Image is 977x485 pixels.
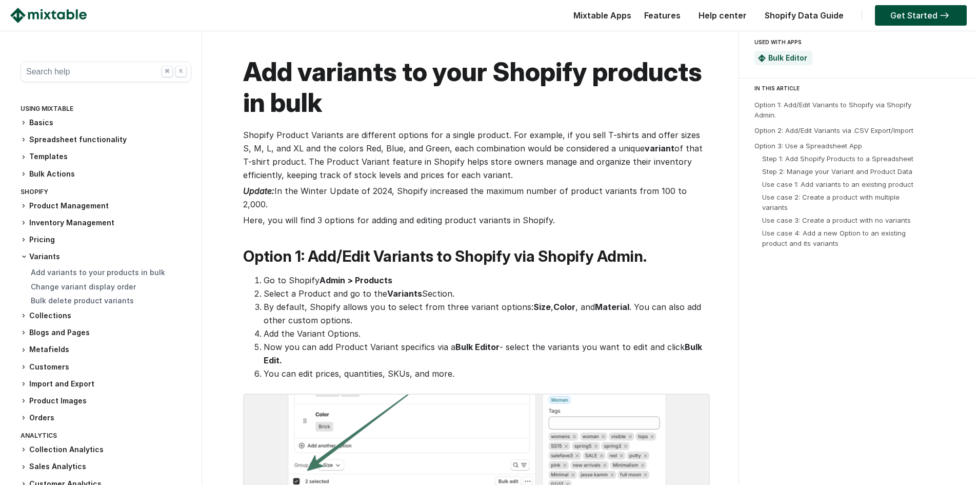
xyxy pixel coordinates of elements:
h3: Spreadsheet functionality [21,134,191,145]
h3: Collections [21,311,191,321]
img: Mixtable logo [10,8,87,23]
li: Now you can add Product Variant specifics via a - select the variants you want to edit and click [264,340,708,367]
strong: Update: [243,186,274,196]
a: Step 2: Manage your Variant and Product Data [762,167,912,176]
h3: Templates [21,151,191,162]
a: Use case 1: Add variants to an existing product [762,180,913,188]
a: Add variants to your products in bulk [31,268,165,277]
li: Add the Variant Options. [264,327,708,340]
img: Mixtable Spreadsheet Bulk Editor App [758,54,766,62]
a: Shopify Data Guide [760,10,849,21]
div: Mixtable Apps [568,8,631,28]
p: Here, you will find 3 options for adding and editing product variants in Shopify. [243,214,708,227]
a: Option 1: Add/Edit Variants to Shopify via Shopify Admin. [754,101,911,119]
a: Change variant display order [31,282,136,291]
h3: Import and Export [21,379,191,390]
h3: Orders [21,413,191,423]
strong: variant [645,143,674,153]
li: Go to Shopify [264,274,708,287]
h3: Inventory Management [21,218,191,228]
a: Step 1: Add Shopify Products to a Spreadsheet [762,154,913,163]
a: Use case 4: Add a new Option to an existing product and its variants [762,229,906,247]
strong: Bulk Editor [455,342,500,352]
h3: Variants [21,251,191,262]
a: Bulk delete product variants [31,296,134,305]
a: Features [639,10,686,21]
h1: Add variants to your Shopify products in bulk [243,56,708,118]
h3: Product Images [21,396,191,406]
h3: Collection Analytics [21,444,191,455]
h3: Basics [21,118,191,128]
h3: Sales Analytics [21,461,191,472]
h3: Product Management [21,201,191,211]
li: Select a Product and go to the Section. [264,287,708,300]
a: Help center [693,10,752,21]
strong: Variants [387,288,422,299]
div: Shopify [21,186,191,201]
h3: Customers [21,362,191,373]
strong: Size [533,302,551,312]
img: arrow-right.svg [938,12,951,18]
p: Shopify Product Variants are different options for a single product. For example, if you sell T-s... [243,128,708,182]
li: By default, Shopify allows you to select from three variant options: , , and . You can also add o... [264,300,708,327]
strong: Admin > Products [320,275,392,285]
h3: Bulk Actions [21,169,191,180]
div: Using Mixtable [21,103,191,118]
strong: Material [595,302,629,312]
div: K [175,66,187,77]
li: You can edit prices, quantities, SKUs, and more. [264,367,708,380]
h3: Pricing [21,235,191,245]
a: Get Started [875,5,967,26]
h3: Metafields [21,344,191,355]
button: Search help ⌘ K [21,62,191,82]
h2: Option 1: Add/Edit Variants to Shopify via Shopify Admin. [243,247,708,265]
strong: Color [553,302,575,312]
a: Use case 3: Create a product with no variants [762,216,911,224]
h3: Blogs and Pages [21,327,191,338]
a: Option 3: Use a Spreadsheet App [754,142,862,150]
a: Bulk Editor [768,53,807,62]
div: ⌘ [162,66,173,77]
div: USED WITH APPS [754,36,958,48]
div: IN THIS ARTICLE [754,84,968,93]
p: In the Winter Update of 2024, Shopify increased the maximum number of product variants from 100 t... [243,184,708,211]
a: Option 2: Add/Edit Variants via .CSV Export/Import [754,126,913,134]
a: Use case 2: Create a product with multiple variants [762,193,900,211]
div: Analytics [21,430,191,444]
